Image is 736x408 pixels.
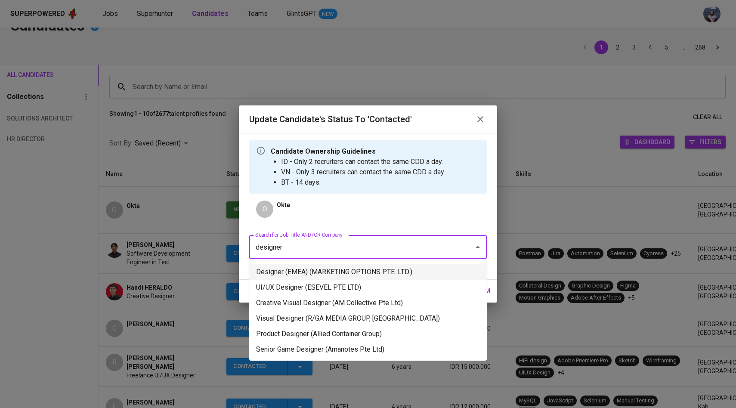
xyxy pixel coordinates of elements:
[281,157,445,167] li: ID - Only 2 recruiters can contact the same CDD a day.
[249,295,487,311] li: Creative Visual Designer (AM Collective Pte Ltd)
[249,326,487,342] li: Product Designer (Allied Container Group)
[249,112,412,126] h6: Update Candidate's Status to 'Contacted'
[249,311,487,326] li: Visual Designer (R/GA MEDIA GROUP, [GEOGRAPHIC_DATA])
[249,280,487,295] li: UI/UX Designer (ESEVEL PTE LTD)
[472,241,484,253] button: Close
[249,342,487,357] li: Senior Game Designer (Amanotes Pte Ltd)
[271,146,445,157] p: Candidate Ownership Guidelines
[277,201,290,209] p: Okta
[249,264,487,280] li: Designer (EMEA) (MARKETING OPTIONS PTE. LTD.)
[281,177,445,188] li: BT - 14 days.
[281,167,445,177] li: VN - Only 3 recruiters can contact the same CDD a day.
[256,201,273,218] div: O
